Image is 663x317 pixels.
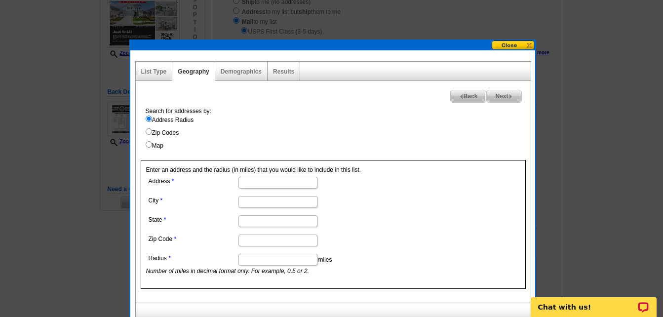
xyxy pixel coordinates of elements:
span: Next [487,90,521,102]
label: State [149,215,237,224]
div: Enter an address and the radius (in miles) that you would like to include in this list. [141,160,526,289]
dd: miles [146,251,409,276]
span: Back [451,90,486,102]
label: Address [149,177,237,186]
img: button-next-arrow-gray.png [508,94,513,99]
iframe: LiveChat chat widget [524,286,663,317]
a: List Type [141,68,167,75]
label: City [149,196,237,205]
label: Radius [149,254,237,263]
label: Zip Code [149,235,237,243]
a: Demographics [221,68,262,75]
label: Zip Codes [146,128,531,137]
div: Search for addresses by: [141,107,531,150]
input: Zip Codes [146,128,152,135]
a: Results [273,68,294,75]
a: Geography [178,68,209,75]
input: Map [146,141,152,148]
label: Map [146,141,531,150]
label: Address Radius [146,116,531,124]
a: Next [486,90,521,103]
img: button-prev-arrow-gray.png [459,94,464,99]
i: Number of miles in decimal format only. For example, 0.5 or 2. [146,268,310,275]
input: Address Radius [146,116,152,122]
a: Back [450,90,487,103]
